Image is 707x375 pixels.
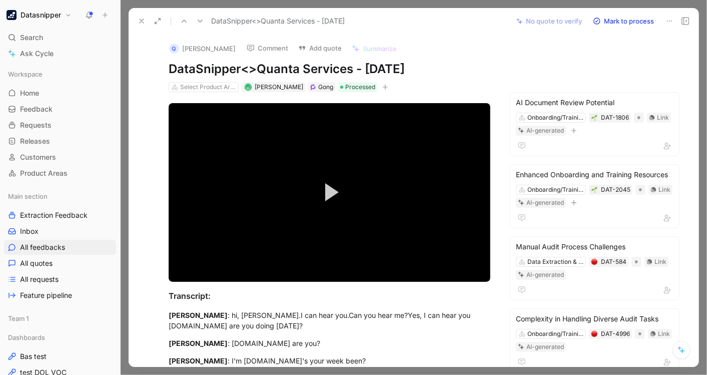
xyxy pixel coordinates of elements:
a: Product Areas [4,166,116,181]
img: 🔴 [591,259,597,265]
div: DAT-4996 [601,329,630,339]
div: AI Document Review Potential [516,97,673,109]
button: Q[PERSON_NAME] [165,41,240,56]
div: Workspace [4,67,116,82]
div: Onboarding/Training/Support [527,185,583,195]
a: All quotes [4,256,116,271]
div: AI-generated [526,342,564,352]
div: Dashboards [4,330,116,345]
div: Main section [4,189,116,204]
button: Play Video [307,170,352,215]
span: Feature pipeline [20,290,72,300]
div: Transcript: [169,290,490,302]
span: Team 1 [8,313,29,323]
div: Video Player [169,103,490,282]
div: DAT-584 [601,257,626,267]
mark: [PERSON_NAME] [169,356,228,365]
div: Link [654,257,666,267]
button: Comment [242,41,293,55]
span: Ask Cycle [20,48,54,60]
div: Gong [318,82,333,92]
div: DAT-2045 [601,185,630,195]
h1: DataSnipper<>Quanta Services - [DATE] [169,61,490,77]
div: Main sectionExtraction FeedbackInboxAll feedbacksAll quotesAll requestsFeature pipeline [4,189,116,303]
button: DatasnipperDatasnipper [4,8,74,22]
a: Requests [4,118,116,133]
span: Releases [20,136,50,146]
span: [PERSON_NAME] [255,83,303,91]
span: Summarize [363,44,397,53]
span: Processed [345,82,375,92]
span: All requests [20,274,59,284]
button: 🔴 [591,258,598,265]
div: AI-generated [526,198,564,208]
span: Main section [8,191,48,201]
div: AI-generated [526,126,564,136]
div: Manual Audit Process Challenges [516,241,673,253]
a: Inbox [4,224,116,239]
a: Bas test [4,349,116,364]
img: Datasnipper [7,10,17,20]
div: Enhanced Onboarding and Training Resources [516,169,673,181]
div: Onboarding/Training/Support [527,329,583,339]
img: avatar [245,84,251,90]
img: 🔴 [591,331,597,337]
a: Feedback [4,102,116,117]
button: Summarize [347,42,401,56]
span: Product Areas [20,168,68,178]
span: All feedbacks [20,242,65,252]
div: Link [658,329,670,339]
mark: [PERSON_NAME] [169,311,228,319]
h1: Datasnipper [21,11,61,20]
div: Search [4,30,116,45]
div: : I'm [DOMAIN_NAME]'s your week been? [169,355,490,366]
div: Q [169,44,179,54]
span: Bas test [20,351,47,361]
span: Extraction Feedback [20,210,88,220]
span: Search [20,32,43,44]
div: Processed [338,82,377,92]
div: Team 1 [4,311,116,326]
a: Ask Cycle [4,46,116,61]
div: AI-generated [526,270,564,280]
a: Extraction Feedback [4,208,116,223]
div: Link [658,185,670,195]
div: : [DOMAIN_NAME] are you? [169,338,490,348]
div: Complexity in Handling Diverse Audit Tasks [516,313,673,325]
div: Select Product Areas [180,82,236,92]
div: : hi, [PERSON_NAME].I can hear you.Can you hear me?Yes, I can hear you [DOMAIN_NAME] are you doin... [169,310,490,331]
button: Mark to process [588,14,658,28]
div: Data Extraction & Snipping [527,257,583,267]
button: No quote to verify [512,14,586,28]
div: Link [657,113,669,123]
a: All requests [4,272,116,287]
img: 🌱 [591,187,597,193]
span: Workspace [8,69,43,79]
button: 🌱 [591,114,598,121]
span: Requests [20,120,52,130]
a: Home [4,86,116,101]
a: Releases [4,134,116,149]
div: Team 1 [4,311,116,329]
a: Feature pipeline [4,288,116,303]
a: Customers [4,150,116,165]
span: All quotes [20,258,53,268]
span: Inbox [20,226,39,236]
span: Home [20,88,39,98]
button: 🌱 [591,186,598,193]
button: 🔴 [591,330,598,337]
a: All feedbacks [4,240,116,255]
button: Add quote [294,41,346,55]
span: DataSnipper<>Quanta Services - [DATE] [211,15,345,27]
span: Dashboards [8,332,45,342]
mark: [PERSON_NAME] [169,339,228,347]
div: DAT-1806 [601,113,629,123]
div: Onboarding/Training/Support [527,113,583,123]
img: 🌱 [591,115,597,121]
span: Customers [20,152,56,162]
span: Feedback [20,104,53,114]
